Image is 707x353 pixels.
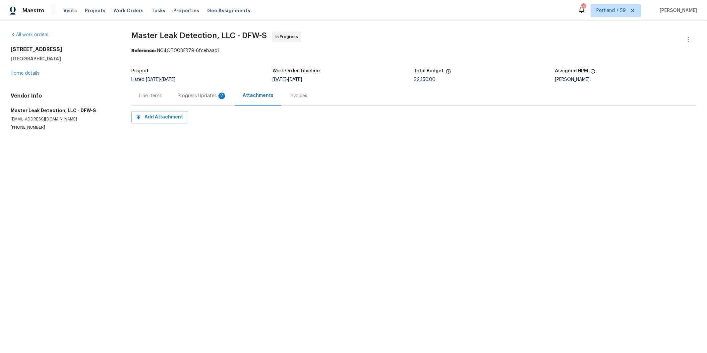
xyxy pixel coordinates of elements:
[207,7,250,14] span: Geo Assignments
[590,69,596,77] span: The hpm assigned to this work order.
[131,47,696,54] div: NC4QT008FR79-6fcebaac1
[173,7,199,14] span: Properties
[446,69,451,77] span: The total cost of line items that have been proposed by Opendoor. This sum includes line items th...
[288,77,302,82] span: [DATE]
[272,69,320,73] h5: Work Order Timeline
[11,116,115,122] p: [EMAIL_ADDRESS][DOMAIN_NAME]
[151,8,165,13] span: Tasks
[11,33,48,37] a: All work orders
[272,77,302,82] span: -
[63,7,77,14] span: Visits
[11,107,115,114] h5: Master Leak Detection, LLC - DFW-S
[414,77,436,82] span: $2,150.00
[581,4,586,11] div: 817
[11,55,115,62] h5: [GEOGRAPHIC_DATA]
[139,93,162,99] div: Line Items
[146,77,175,82] span: -
[131,111,188,123] button: Add Attachment
[146,77,160,82] span: [DATE]
[137,113,183,121] span: Add Attachment
[414,69,444,73] h5: Total Budget
[272,77,286,82] span: [DATE]
[23,7,44,14] span: Maestro
[11,93,115,99] h4: Vendor Info
[657,7,697,14] span: [PERSON_NAME]
[555,69,588,73] h5: Assigned HPM
[85,7,105,14] span: Projects
[11,71,39,76] a: Home details
[555,77,696,82] div: [PERSON_NAME]
[113,7,144,14] span: Work Orders
[596,7,626,14] span: Portland + 59
[11,125,115,130] p: [PHONE_NUMBER]
[243,92,273,99] div: Attachments
[131,48,156,53] b: Reference:
[11,46,115,53] h2: [STREET_ADDRESS]
[131,77,175,82] span: Listed
[275,34,301,40] span: In Progress
[131,32,267,39] span: Master Leak Detection, LLC - DFW-S
[178,93,227,99] div: Progress Updates
[161,77,175,82] span: [DATE]
[218,93,225,99] div: 2
[289,93,307,99] div: Invoices
[131,69,148,73] h5: Project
